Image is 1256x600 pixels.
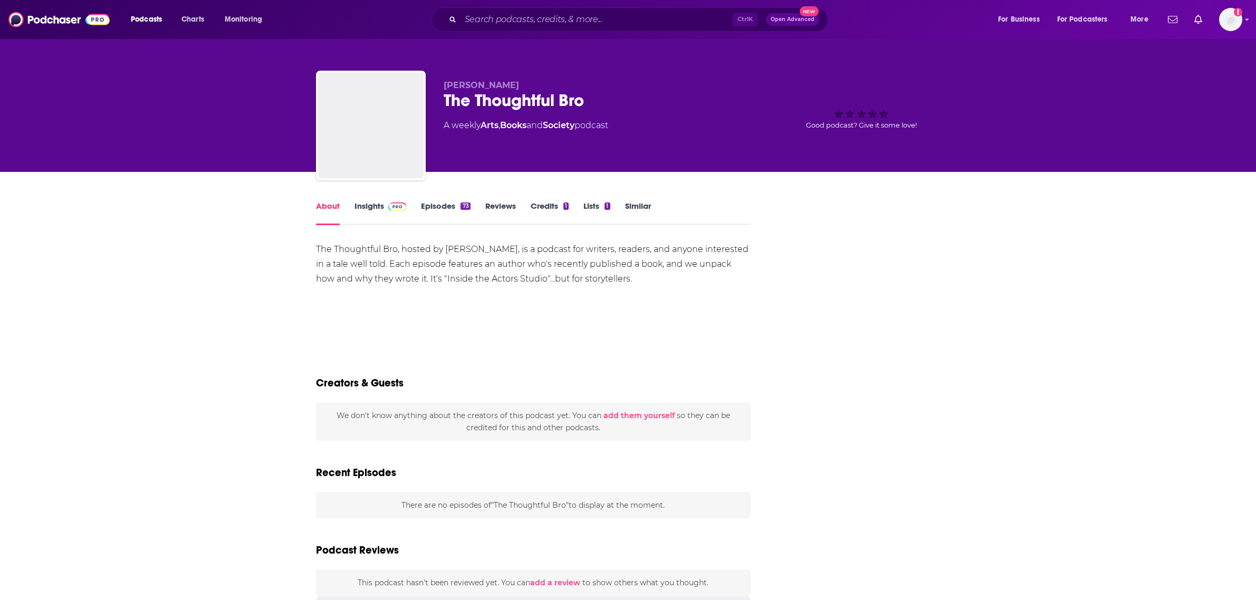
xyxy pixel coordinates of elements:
button: open menu [1050,11,1123,28]
div: Good podcast? Give it some love! [782,80,941,146]
img: Podchaser - Follow, Share and Rate Podcasts [8,9,110,30]
button: add a review [530,577,580,588]
button: open menu [991,11,1053,28]
button: Show profile menu [1219,8,1242,31]
h2: Recent Episodes [316,466,396,479]
div: Search podcasts, credits, & more... [442,7,838,32]
img: User Profile [1219,8,1242,31]
a: Episodes73 [421,201,470,225]
span: Good podcast? Give it some love! [806,121,917,129]
a: About [316,201,340,225]
a: Books [500,120,526,130]
div: The Thoughtful Bro, hosted by [PERSON_NAME], is a podcast for writers, readers, and anyone intere... [316,242,751,286]
span: Podcasts [131,12,162,27]
span: , [498,120,500,130]
div: 1 [605,202,610,210]
a: Society [543,120,574,130]
a: Show notifications dropdown [1190,11,1206,28]
span: For Podcasters [1057,12,1108,27]
img: Podchaser Pro [388,202,407,211]
a: Lists1 [583,201,610,225]
button: open menu [1123,11,1162,28]
span: [PERSON_NAME] [444,80,519,90]
span: We don't know anything about the creators of this podcast yet . You can so they can be credited f... [337,411,730,432]
input: Search podcasts, credits, & more... [461,11,733,28]
a: Credits1 [531,201,569,225]
button: open menu [123,11,176,28]
span: There are no episodes of "The Thoughtful Bro" to display at the moment. [401,500,665,510]
span: Monitoring [225,12,262,27]
span: Charts [181,12,204,27]
span: This podcast hasn't been reviewed yet. You can to show others what you thought. [358,578,708,587]
span: and [526,120,543,130]
div: 1 [563,202,569,210]
button: Open AdvancedNew [766,13,819,26]
span: New [800,6,819,16]
svg: Add a profile image [1234,8,1242,16]
a: InsightsPodchaser Pro [354,201,407,225]
a: Reviews [485,201,516,225]
span: More [1130,12,1148,27]
span: Ctrl K [733,13,758,26]
h3: Podcast Reviews [316,544,399,557]
button: add them yourself [603,411,675,420]
span: Open Advanced [771,17,814,22]
button: open menu [217,11,276,28]
div: 73 [461,202,470,210]
div: A weekly podcast [444,119,608,132]
span: Logged in as gabrielle.gantz [1219,8,1242,31]
h2: Creators & Guests [316,376,404,390]
a: Charts [175,11,210,28]
a: Arts [481,120,498,130]
a: Similar [625,201,651,225]
a: Show notifications dropdown [1164,11,1182,28]
span: For Business [998,12,1040,27]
